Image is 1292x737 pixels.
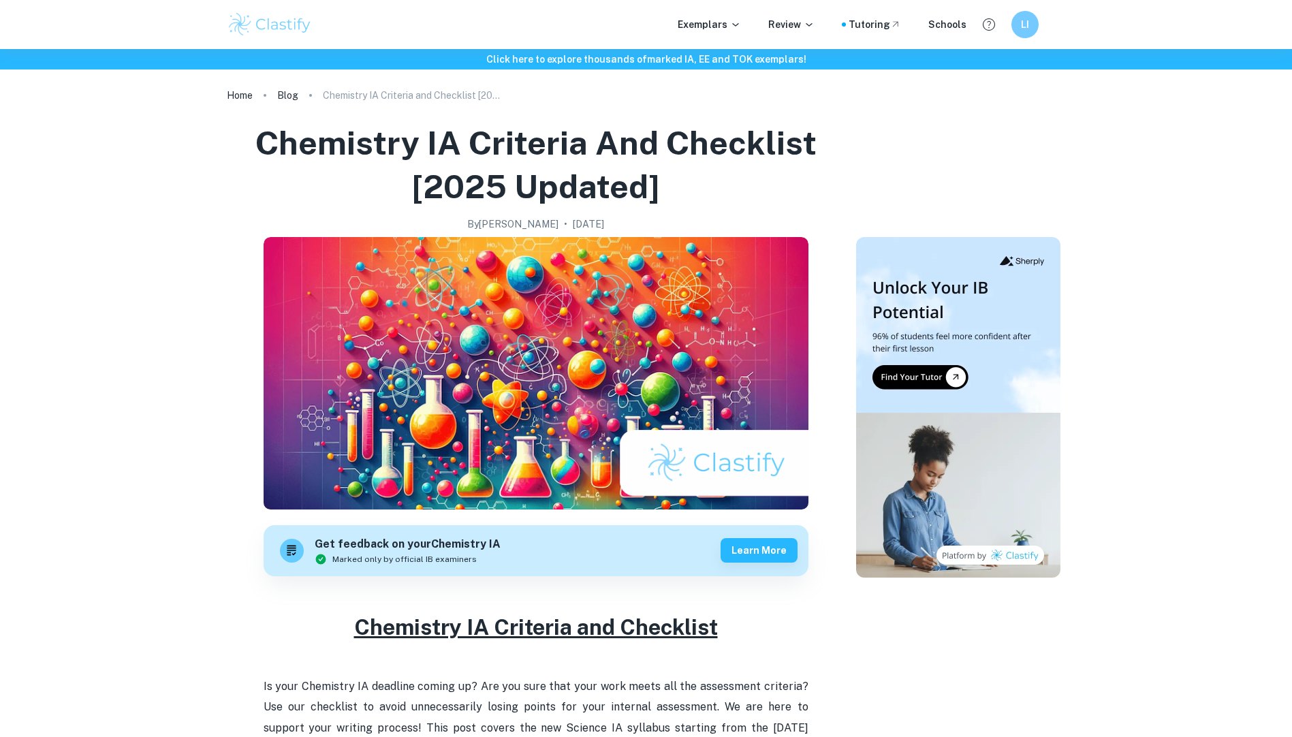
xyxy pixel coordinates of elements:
button: Learn more [721,538,798,563]
span: Marked only by official IB examiners [332,553,477,565]
h2: By [PERSON_NAME] [467,217,558,232]
a: Home [227,86,253,105]
a: Tutoring [849,17,901,32]
button: LI [1011,11,1039,38]
a: Blog [277,86,298,105]
p: • [564,217,567,232]
img: Chemistry IA Criteria and Checklist [2025 updated] cover image [264,237,808,509]
img: Thumbnail [856,237,1060,578]
h2: [DATE] [573,217,604,232]
button: Help and Feedback [977,13,1000,36]
h1: Chemistry IA Criteria and Checklist [2025 updated] [232,121,840,208]
p: Exemplars [678,17,741,32]
img: Clastify logo [227,11,313,38]
p: Review [768,17,815,32]
p: Chemistry IA Criteria and Checklist [2025 updated] [323,88,500,103]
h6: Get feedback on your Chemistry IA [315,536,501,553]
h6: LI [1017,17,1033,32]
h6: Click here to explore thousands of marked IA, EE and TOK exemplars ! [3,52,1289,67]
a: Get feedback on yourChemistry IAMarked only by official IB examinersLearn more [264,525,808,576]
a: Schools [928,17,966,32]
u: Chemistry IA Criteria and Checklist [354,614,718,640]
